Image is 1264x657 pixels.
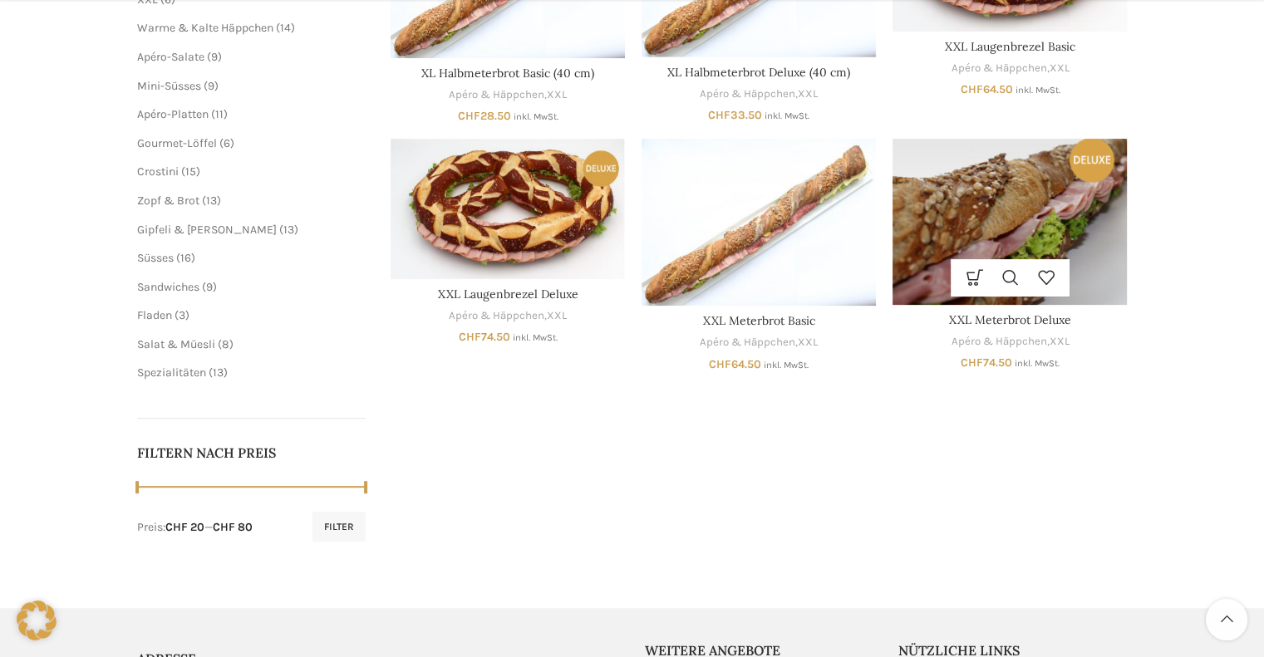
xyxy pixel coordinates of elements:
[1015,358,1060,369] small: inkl. MwSt.
[1049,334,1069,350] a: XXL
[960,82,1012,96] bdi: 64.50
[893,61,1127,76] div: ,
[179,308,185,322] span: 3
[642,139,876,306] a: XXL Meterbrot Basic
[137,50,204,64] a: Apéro-Salate
[458,109,511,123] bdi: 28.50
[137,79,201,93] a: Mini-Süsses
[137,136,217,150] a: Gourmet-Löffel
[391,308,625,324] div: ,
[137,444,366,462] h5: Filtern nach Preis
[459,330,510,344] bdi: 74.50
[893,334,1127,350] div: ,
[137,107,209,121] a: Apéro-Platten
[137,280,199,294] a: Sandwiches
[137,194,199,208] a: Zopf & Brot
[222,337,229,351] span: 8
[798,335,818,351] a: XXL
[391,139,625,279] a: XXL Laugenbrezel Deluxe
[951,334,1046,350] a: Apéro & Häppchen
[280,21,291,35] span: 14
[215,107,224,121] span: 11
[206,194,217,208] span: 13
[224,136,230,150] span: 6
[703,313,815,328] a: XXL Meterbrot Basic
[180,251,191,265] span: 16
[459,330,481,344] span: CHF
[185,164,196,179] span: 15
[449,87,544,103] a: Apéro & Häppchen
[957,259,992,297] a: Wähle Optionen für „XXL Meterbrot Deluxe“
[137,164,179,179] a: Crostini
[211,50,218,64] span: 9
[961,355,1012,370] bdi: 74.50
[213,520,253,534] span: CHF 80
[992,259,1028,297] a: Schnellansicht
[642,335,876,351] div: ,
[708,108,730,122] span: CHF
[137,365,206,380] a: Spezialitäten
[137,519,253,536] div: Preis: —
[206,280,213,294] span: 9
[137,251,174,265] a: Süsses
[391,87,625,103] div: ,
[700,86,795,102] a: Apéro & Häppchen
[513,332,558,343] small: inkl. MwSt.
[137,337,215,351] a: Salat & Müesli
[667,65,850,80] a: XL Halbmeterbrot Deluxe (40 cm)
[137,21,273,35] a: Warme & Kalte Häppchen
[283,223,294,237] span: 13
[893,139,1127,304] a: XXL Meterbrot Deluxe
[1015,85,1060,96] small: inkl. MwSt.
[137,223,277,237] a: Gipfeli & [PERSON_NAME]
[700,335,795,351] a: Apéro & Häppchen
[709,357,761,371] bdi: 64.50
[961,355,983,370] span: CHF
[438,287,578,302] a: XXL Laugenbrezel Deluxe
[1049,61,1069,76] a: XXL
[1206,599,1247,640] a: Scroll to top button
[949,312,1071,327] a: XXL Meterbrot Deluxe
[764,360,809,370] small: inkl. MwSt.
[765,110,809,121] small: inkl. MwSt.
[709,357,731,371] span: CHF
[708,108,762,122] bdi: 33.50
[165,520,204,534] span: CHF 20
[642,86,876,102] div: ,
[547,87,567,103] a: XXL
[951,61,1046,76] a: Apéro & Häppchen
[208,79,214,93] span: 9
[960,82,982,96] span: CHF
[449,308,544,324] a: Apéro & Häppchen
[312,512,366,542] button: Filter
[798,86,818,102] a: XXL
[945,39,1075,54] a: XXL Laugenbrezel Basic
[458,109,480,123] span: CHF
[514,111,558,122] small: inkl. MwSt.
[213,365,224,380] span: 13
[137,308,172,322] a: Fladen
[547,308,567,324] a: XXL
[421,66,594,81] a: XL Halbmeterbrot Basic (40 cm)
